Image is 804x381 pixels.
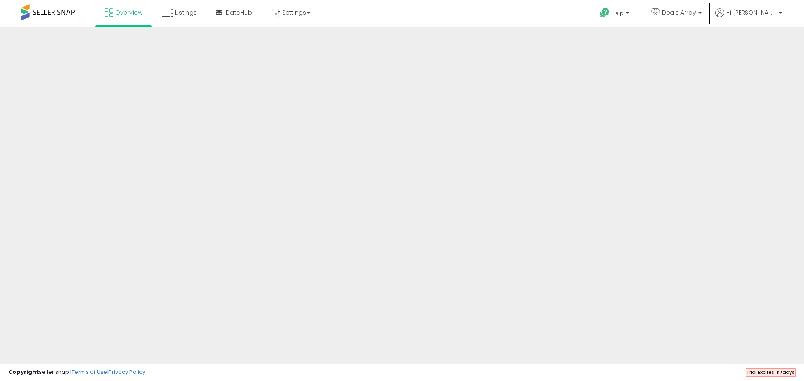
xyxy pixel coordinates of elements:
span: Overview [115,8,142,17]
div: seller snap | | [8,368,145,376]
span: DataHub [226,8,252,17]
a: Terms of Use [72,368,107,376]
span: Help [612,10,624,17]
span: Deals Array [662,8,696,17]
span: Trial Expires in days [747,369,795,376]
a: Privacy Policy [108,368,145,376]
span: Hi [PERSON_NAME] [726,8,776,17]
span: Listings [175,8,197,17]
b: 7 [780,369,783,376]
a: Hi [PERSON_NAME] [715,8,782,27]
i: Get Help [600,8,610,18]
strong: Copyright [8,368,39,376]
a: Help [593,1,638,27]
